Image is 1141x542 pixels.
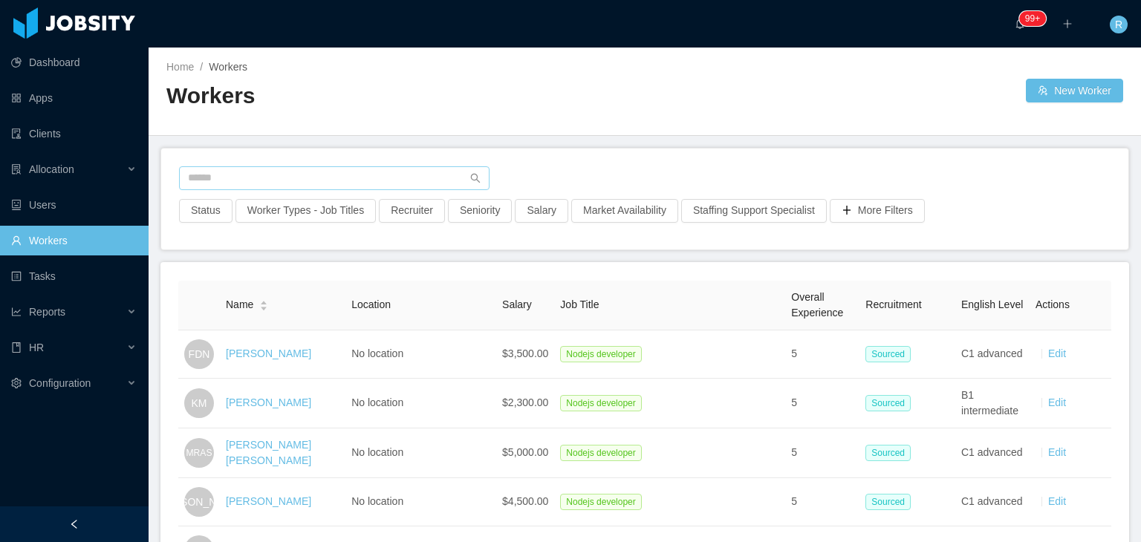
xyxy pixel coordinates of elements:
[259,298,268,309] div: Sort
[29,342,44,353] span: HR
[260,304,268,309] i: icon: caret-down
[955,478,1030,526] td: C1 advanced
[865,446,917,458] a: Sourced
[560,395,641,411] span: Nodejs developer
[189,339,210,369] span: FDN
[865,396,917,408] a: Sourced
[502,347,548,359] span: $3,500.00
[681,199,827,223] button: Staffing Support Specialist
[260,299,268,304] i: icon: caret-up
[179,199,233,223] button: Status
[785,428,859,478] td: 5
[11,342,22,353] i: icon: book
[1048,495,1066,507] a: Edit
[345,379,496,428] td: No location
[11,119,137,148] a: icon: auditClients
[560,494,641,510] span: Nodejs developer
[226,297,253,313] span: Name
[345,478,496,526] td: No location
[166,61,194,73] a: Home
[11,261,137,291] a: icon: profileTasks
[1048,396,1066,408] a: Edit
[29,377,91,389] span: Configuration
[955,379,1030,428] td: B1 intermediate
[961,298,1023,310] span: English Level
[200,61,203,73] span: /
[560,346,641,362] span: Nodejs developer
[470,173,481,183] i: icon: search
[448,199,512,223] button: Seniority
[865,346,911,362] span: Sourced
[1048,347,1066,359] a: Edit
[1048,446,1066,458] a: Edit
[1019,11,1046,26] sup: 239
[345,428,496,478] td: No location
[560,445,641,461] span: Nodejs developer
[502,495,548,507] span: $4,500.00
[11,378,22,388] i: icon: setting
[785,330,859,379] td: 5
[571,199,678,223] button: Market Availability
[186,440,212,466] span: MRAS
[502,396,548,408] span: $2,300.00
[830,199,925,223] button: icon: plusMore Filters
[865,395,911,411] span: Sourced
[345,330,496,379] td: No location
[1115,16,1122,33] span: R
[11,48,137,77] a: icon: pie-chartDashboard
[11,226,137,255] a: icon: userWorkers
[1062,19,1073,29] i: icon: plus
[1015,19,1025,29] i: icon: bell
[502,298,532,310] span: Salary
[785,379,859,428] td: 5
[209,61,247,73] span: Workers
[29,163,74,175] span: Allocation
[226,347,311,359] a: [PERSON_NAME]
[1036,298,1070,310] span: Actions
[955,330,1030,379] td: C1 advanced
[226,439,311,466] a: [PERSON_NAME] [PERSON_NAME]
[192,388,207,418] span: KM
[226,396,311,408] a: [PERSON_NAME]
[11,190,137,220] a: icon: robotUsers
[865,298,921,310] span: Recruitment
[226,495,311,507] a: [PERSON_NAME]
[235,199,376,223] button: Worker Types - Job Titles
[29,306,65,318] span: Reports
[11,83,137,113] a: icon: appstoreApps
[515,199,568,223] button: Salary
[560,298,599,310] span: Job Title
[785,478,859,526] td: 5
[865,445,911,461] span: Sourced
[865,495,917,507] a: Sourced
[955,428,1030,478] td: C1 advanced
[502,446,548,458] span: $5,000.00
[865,347,917,359] a: Sourced
[11,164,22,174] i: icon: solution
[791,291,843,319] span: Overall Experience
[1026,79,1123,102] button: icon: usergroup-addNew Worker
[166,81,645,111] h2: Workers
[351,298,391,310] span: Location
[11,307,22,317] i: icon: line-chart
[156,487,241,517] span: [PERSON_NAME]
[379,199,445,223] button: Recruiter
[865,494,911,510] span: Sourced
